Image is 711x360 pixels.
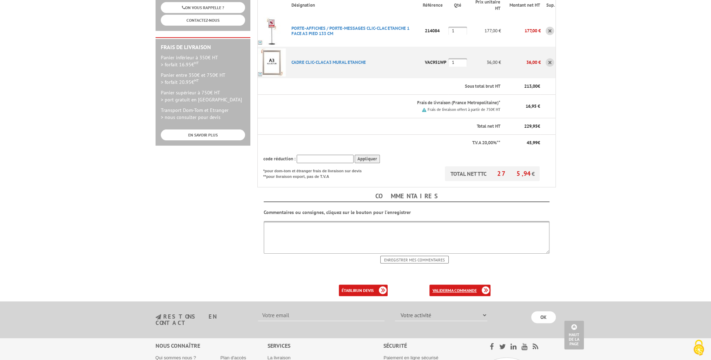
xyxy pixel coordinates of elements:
sup: HT [194,78,199,83]
p: 177,00 € [501,25,540,37]
a: CONTACTEZ-NOUS [161,15,245,26]
img: picto.png [422,108,426,112]
p: Frais de livraison (France Metropolitaine)* [291,100,500,106]
span: 16,95 € [525,103,540,109]
a: établirun devis [339,285,388,296]
img: CADRE CLIC-CLAC A3 MURAL ETANCHE [258,48,286,76]
p: Montant net HT [506,2,540,9]
h4: Commentaires [264,191,549,202]
b: un devis [356,288,374,293]
p: € [506,140,540,146]
p: Référence [423,2,448,9]
p: 177,00 € [467,25,501,37]
p: 36,00 € [467,56,501,68]
p: 214084 [423,25,448,37]
sup: HT [194,60,199,65]
p: VAC951WP [423,56,448,68]
small: Frais de livraison offert à partir de 750€ HT [427,107,500,112]
b: Commentaires ou consignes, cliquez sur le bouton pour l'enregistrer [264,209,411,215]
p: T.V.A 20,00%** [263,140,500,146]
button: Cookies (fenêtre modale) [686,336,711,360]
a: CADRE CLIC-CLAC A3 MURAL ETANCHE [291,59,366,65]
a: validerma commande [429,285,491,296]
p: *pour dom-tom et étranger frais de livraison sur devis **pour livraison export, pas de T.V.A [263,166,369,179]
a: EN SAVOIR PLUS [161,129,245,140]
input: OK [531,311,556,323]
div: Sécurité [383,342,472,350]
input: Enregistrer mes commentaires [380,256,449,264]
span: code réduction : [263,156,296,162]
div: Nous connaître [156,342,268,350]
span: > port gratuit en [GEOGRAPHIC_DATA] [161,96,242,103]
div: Services [268,342,384,350]
h2: Frais de Livraison [161,44,245,51]
p: Total net HT [263,123,500,130]
th: Sous total brut HT [286,78,501,95]
span: > forfait 20.95€ [161,79,199,85]
span: 213,00 [524,83,537,89]
a: PORTE-AFFICHES / PORTE-MESSAGES CLIC-CLAC ETANCHE 1 FACE A3 PIED 133 CM [291,25,409,36]
img: newsletter.jpg [156,314,161,320]
p: Panier inférieur à 350€ HT [161,54,245,68]
a: ON VOUS RAPPELLE ? [161,2,245,13]
img: PORTE-AFFICHES / PORTE-MESSAGES CLIC-CLAC ETANCHE 1 FACE A3 PIED 133 CM [258,17,286,45]
span: 275,94 [497,169,531,178]
p: € [506,123,540,130]
p: 36,00 € [501,56,540,68]
input: Votre email [258,309,384,321]
h3: restons en contact [156,314,248,326]
p: Panier entre 350€ et 750€ HT [161,72,245,86]
span: > forfait 16.95€ [161,61,199,68]
p: Transport Dom-Tom et Etranger [161,107,245,121]
a: Haut de la page [564,321,584,349]
p: € [506,83,540,90]
p: TOTAL NET TTC € [445,166,540,181]
span: 45,99 [526,140,537,146]
img: Cookies (fenêtre modale) [690,339,707,356]
input: Appliquer [355,155,380,164]
p: Panier supérieur à 750€ HT [161,89,245,103]
span: > nous consulter pour devis [161,114,220,120]
b: ma commande [447,288,476,293]
span: 229,95 [524,123,537,129]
